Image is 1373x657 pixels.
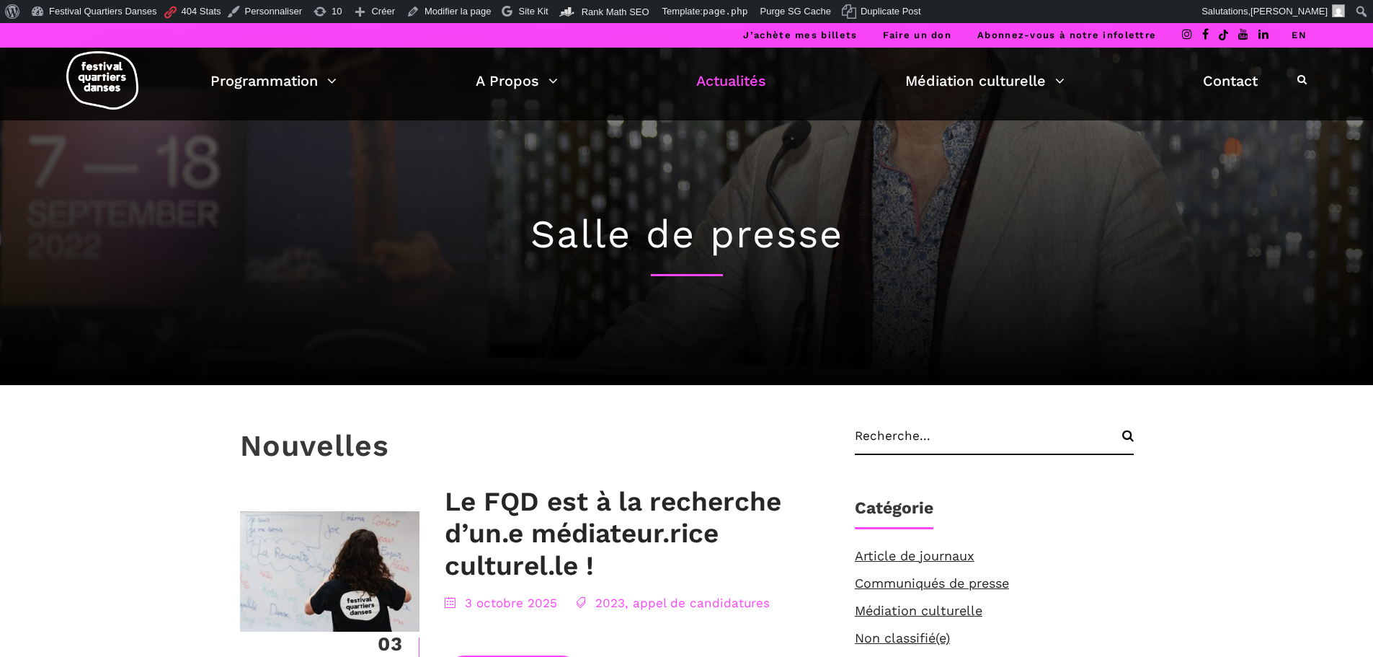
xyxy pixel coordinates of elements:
a: Non classifié(e) [855,630,950,645]
span: Rank Math SEO [582,6,649,17]
a: Abonnez-vous à notre infolettre [977,30,1156,40]
a: 2023 [595,596,625,610]
a: Article de journaux [855,548,974,563]
a: Faire un don [883,30,951,40]
img: logo-fqd-med [66,51,138,110]
span: Site Kit [518,6,548,17]
h1: Catégorie [855,498,933,529]
a: Médiation culturelle [855,603,982,618]
span: , [625,596,628,610]
h1: Salle de presse [240,211,1134,258]
a: Le FQD est à la recherche d’un.e médiateur.rice culturel.le ! [445,486,781,581]
h3: Nouvelles [240,428,389,464]
a: appel de candidatures [633,596,770,610]
span: [PERSON_NAME] [1250,6,1328,17]
a: 3 octobre 2025 [465,596,557,610]
input: Recherche... [855,428,1134,455]
span: page.php [703,6,748,17]
a: Programmation [210,69,337,93]
div: 03 [376,635,404,654]
a: Actualités [696,69,766,93]
img: CARI-4081 [240,511,420,631]
a: EN [1292,30,1307,40]
a: Communiqués de presse [855,576,1009,591]
a: A Propos [476,69,558,93]
a: Médiation culturelle [905,69,1065,93]
a: J’achète mes billets [743,30,857,40]
a: Contact [1203,69,1258,93]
